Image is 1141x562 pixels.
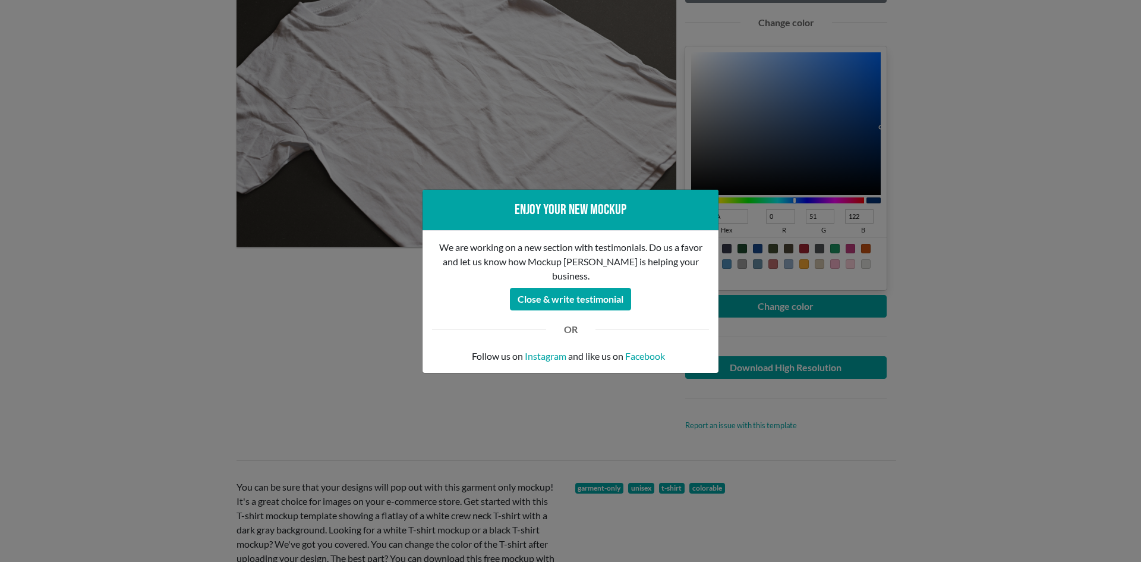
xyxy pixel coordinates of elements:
a: Instagram [525,349,566,363]
button: Close & write testimonial [510,288,631,310]
p: Follow us on and like us on [432,349,709,363]
a: Facebook [625,349,665,363]
p: We are working on a new section with testimonials. Do us a favor and let us know how Mockup [PERS... [432,240,709,283]
div: OR [555,322,587,337]
a: Close & write testimonial [510,290,631,301]
div: Enjoy your new mockup [432,199,709,221]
